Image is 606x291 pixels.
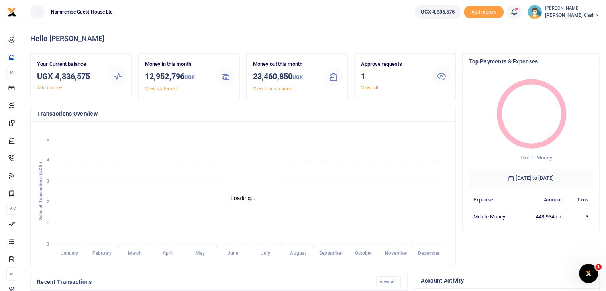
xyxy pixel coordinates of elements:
[469,208,522,225] td: Mobile Money
[522,208,567,225] td: 448,934
[464,8,504,14] a: Add money
[355,250,373,256] tspan: October
[37,277,370,286] h4: Recent Transactions
[290,250,306,256] tspan: August
[145,86,179,92] a: View statement
[48,8,116,16] span: Namirembe Guest House Ltd
[385,250,408,256] tspan: November
[421,276,593,285] h4: Account Activity
[361,60,426,69] p: Approve requests
[61,250,78,256] tspan: January
[418,250,440,256] tspan: December
[38,162,43,221] text: Value of Transactions (UGX )
[47,179,49,184] tspan: 3
[128,250,142,256] tspan: March
[47,242,49,247] tspan: 0
[47,157,49,163] tspan: 4
[6,66,17,79] li: M
[253,70,318,83] h3: 23,460,850
[376,276,401,287] a: View all
[361,85,378,90] a: View all
[412,5,464,19] li: Wallet ballance
[231,195,256,201] text: Loading...
[469,169,593,188] h6: [DATE] to [DATE]
[579,264,598,283] iframe: Intercom live chat
[37,60,102,69] p: Your Current balance
[37,85,62,90] a: Add money
[6,202,17,215] li: Ac
[253,86,292,92] a: View transactions
[528,5,600,19] a: profile-user [PERSON_NAME] [PERSON_NAME] Cash
[566,208,593,225] td: 3
[566,191,593,208] th: Txns
[47,200,49,205] tspan: 2
[47,220,49,226] tspan: 1
[520,155,552,161] span: Mobile Money
[545,12,600,19] span: [PERSON_NAME] Cash
[184,74,195,80] small: UGX
[196,250,205,256] tspan: May
[545,5,600,12] small: [PERSON_NAME]
[464,6,504,19] span: Add money
[30,34,600,43] h4: Hello [PERSON_NAME]
[595,264,602,270] span: 1
[92,250,112,256] tspan: February
[145,60,210,69] p: Money in this month
[37,109,449,118] h4: Transactions Overview
[415,5,461,19] a: UGX 4,336,575
[253,60,318,69] p: Money out this month
[227,250,239,256] tspan: June
[528,5,542,19] img: profile-user
[469,191,522,208] th: Expense
[292,74,303,80] small: UGX
[47,137,49,142] tspan: 5
[469,57,593,66] h4: Top Payments & Expenses
[163,250,173,256] tspan: April
[6,267,17,281] li: M
[261,250,270,256] tspan: July
[7,9,17,15] a: logo-small logo-large logo-large
[522,191,567,208] th: Amount
[554,215,562,219] small: UGX
[464,6,504,19] li: Toup your wallet
[361,70,426,82] h3: 1
[145,70,210,83] h3: 12,952,796
[7,8,17,17] img: logo-small
[421,8,455,16] span: UGX 4,336,575
[319,250,343,256] tspan: September
[37,70,102,82] h3: UGX 4,336,575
